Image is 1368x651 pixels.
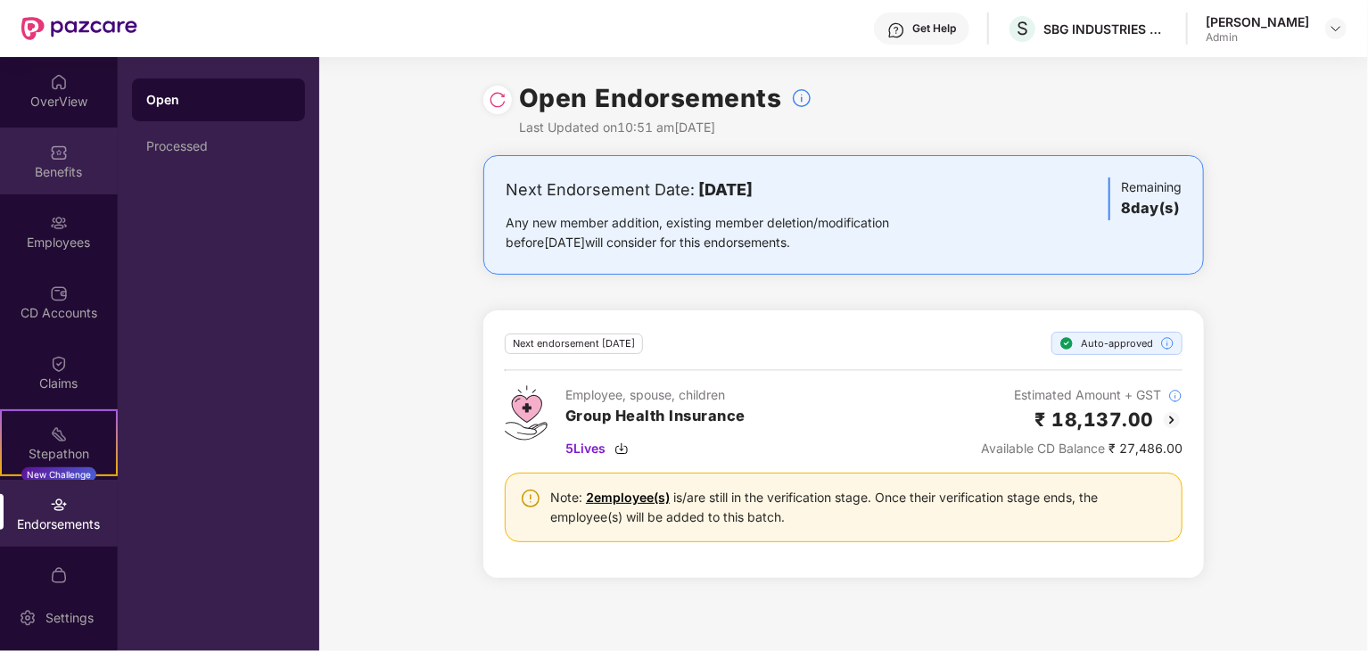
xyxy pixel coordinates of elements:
div: Admin [1206,30,1309,45]
div: Processed [146,139,291,153]
span: Available CD Balance [981,441,1105,456]
span: 5 Lives [565,439,606,458]
img: svg+xml;base64,PHN2ZyBpZD0iTXlfT3JkZXJzIiBkYXRhLW5hbWU9Ik15IE9yZGVycyIgeG1sbnM9Imh0dHA6Ly93d3cudz... [50,566,68,584]
img: svg+xml;base64,PHN2ZyBpZD0iV2FybmluZ18tXzI0eDI0IiBkYXRhLW5hbWU9Ildhcm5pbmcgLSAyNHgyNCIgeG1sbnM9Im... [520,488,541,509]
div: Estimated Amount + GST [981,385,1183,405]
div: ₹ 27,486.00 [981,439,1183,458]
div: SBG INDUSTRIES PRIVATE LIMITED [1043,21,1168,37]
img: svg+xml;base64,PHN2ZyB4bWxucz0iaHR0cDovL3d3dy53My5vcmcvMjAwMC9zdmciIHdpZHRoPSIyMSIgaGVpZ2h0PSIyMC... [50,425,68,443]
div: New Challenge [21,467,96,482]
img: svg+xml;base64,PHN2ZyBpZD0iSW5mb18tXzMyeDMyIiBkYXRhLW5hbWU9IkluZm8gLSAzMngzMiIgeG1sbnM9Imh0dHA6Ly... [1168,389,1183,403]
img: svg+xml;base64,PHN2ZyBpZD0iU3RlcC1Eb25lLTE2eDE2IiB4bWxucz0iaHR0cDovL3d3dy53My5vcmcvMjAwMC9zdmciIH... [1059,336,1074,350]
b: [DATE] [698,180,753,199]
div: Get Help [912,21,956,36]
img: svg+xml;base64,PHN2ZyBpZD0iUmVsb2FkLTMyeDMyIiB4bWxucz0iaHR0cDovL3d3dy53My5vcmcvMjAwMC9zdmciIHdpZH... [489,91,507,109]
div: Remaining [1108,177,1182,220]
img: svg+xml;base64,PHN2ZyBpZD0iQmVuZWZpdHMiIHhtbG5zPSJodHRwOi8vd3d3LnczLm9yZy8yMDAwL3N2ZyIgd2lkdGg9Ij... [50,144,68,161]
img: svg+xml;base64,PHN2ZyBpZD0iQ0RfQWNjb3VudHMiIGRhdGEtbmFtZT0iQ0QgQWNjb3VudHMiIHhtbG5zPSJodHRwOi8vd3... [50,284,68,302]
img: svg+xml;base64,PHN2ZyBpZD0iRW1wbG95ZWVzIiB4bWxucz0iaHR0cDovL3d3dy53My5vcmcvMjAwMC9zdmciIHdpZHRoPS... [50,214,68,232]
div: Any new member addition, existing member deletion/modification before [DATE] will consider for th... [506,213,945,252]
h3: Group Health Insurance [565,405,746,428]
h2: ₹ 18,137.00 [1035,405,1155,434]
img: svg+xml;base64,PHN2ZyBpZD0iQ2xhaW0iIHhtbG5zPSJodHRwOi8vd3d3LnczLm9yZy8yMDAwL3N2ZyIgd2lkdGg9IjIwIi... [50,355,68,373]
h3: 8 day(s) [1121,197,1182,220]
a: 2 employee(s) [586,490,670,505]
div: Last Updated on 10:51 am[DATE] [519,118,812,137]
img: svg+xml;base64,PHN2ZyBpZD0iSG9tZSIgeG1sbnM9Imh0dHA6Ly93d3cudzMub3JnLzIwMDAvc3ZnIiB3aWR0aD0iMjAiIG... [50,73,68,91]
img: svg+xml;base64,PHN2ZyBpZD0iRW5kb3JzZW1lbnRzIiB4bWxucz0iaHR0cDovL3d3dy53My5vcmcvMjAwMC9zdmciIHdpZH... [50,496,68,514]
div: Next Endorsement Date: [506,177,945,202]
div: Next endorsement [DATE] [505,334,643,354]
img: svg+xml;base64,PHN2ZyBpZD0iSGVscC0zMngzMiIgeG1sbnM9Imh0dHA6Ly93d3cudzMub3JnLzIwMDAvc3ZnIiB3aWR0aD... [887,21,905,39]
div: [PERSON_NAME] [1206,13,1309,30]
img: svg+xml;base64,PHN2ZyBpZD0iQmFjay0yMHgyMCIgeG1sbnM9Imh0dHA6Ly93d3cudzMub3JnLzIwMDAvc3ZnIiB3aWR0aD... [1161,409,1183,431]
h1: Open Endorsements [519,78,782,118]
img: svg+xml;base64,PHN2ZyBpZD0iU2V0dGluZy0yMHgyMCIgeG1sbnM9Imh0dHA6Ly93d3cudzMub3JnLzIwMDAvc3ZnIiB3aW... [19,609,37,627]
div: Open [146,91,291,109]
img: svg+xml;base64,PHN2ZyB4bWxucz0iaHR0cDovL3d3dy53My5vcmcvMjAwMC9zdmciIHdpZHRoPSI0Ny43MTQiIGhlaWdodD... [505,385,548,441]
div: Employee, spouse, children [565,385,746,405]
img: svg+xml;base64,PHN2ZyBpZD0iRG93bmxvYWQtMzJ4MzIiIHhtbG5zPSJodHRwOi8vd3d3LnczLm9yZy8yMDAwL3N2ZyIgd2... [614,441,629,456]
div: Stepathon [2,445,116,463]
div: Settings [40,609,99,627]
img: New Pazcare Logo [21,17,137,40]
span: S [1017,18,1028,39]
img: svg+xml;base64,PHN2ZyBpZD0iSW5mb18tXzMyeDMyIiBkYXRhLW5hbWU9IkluZm8gLSAzMngzMiIgeG1sbnM9Imh0dHA6Ly... [1160,336,1174,350]
div: Auto-approved [1051,332,1183,355]
div: Note: is/are still in the verification stage. Once their verification stage ends, the employee(s)... [550,488,1167,527]
img: svg+xml;base64,PHN2ZyBpZD0iSW5mb18tXzMyeDMyIiBkYXRhLW5hbWU9IkluZm8gLSAzMngzMiIgeG1sbnM9Imh0dHA6Ly... [791,87,812,109]
img: svg+xml;base64,PHN2ZyBpZD0iRHJvcGRvd24tMzJ4MzIiIHhtbG5zPSJodHRwOi8vd3d3LnczLm9yZy8yMDAwL3N2ZyIgd2... [1329,21,1343,36]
